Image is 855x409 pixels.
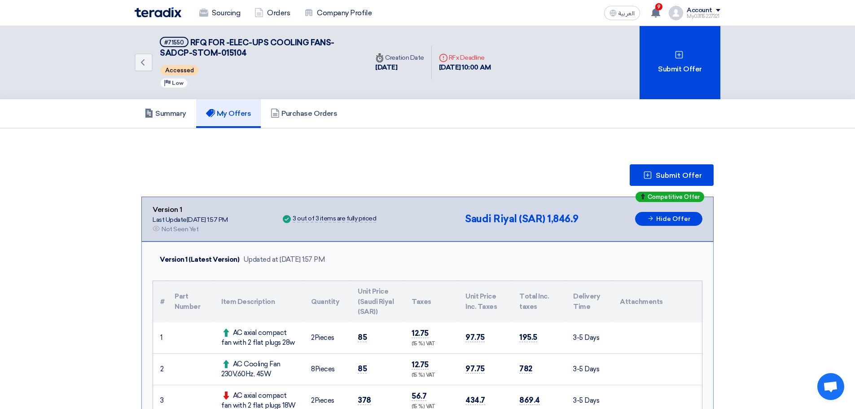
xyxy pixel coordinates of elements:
[214,281,304,322] th: Item Description
[304,281,351,322] th: Quantity
[153,215,228,224] div: Last Update [DATE] 1:57 PM
[311,396,315,405] span: 2
[358,364,367,374] span: 85
[221,328,297,348] div: AC axial compact fan with 2 flat plugs 28w
[648,194,700,200] span: Competitive Offer
[160,37,357,59] h5: RFQ FOR -ELEC-UPS COOLING FANS-SADCP-STOM-015104
[351,281,404,322] th: Unit Price (Saudi Riyal (SAR))
[618,10,635,17] span: العربية
[221,359,297,379] div: AC Cooling Fan 230V,60Hz, 45W
[172,80,184,86] span: Low
[439,53,491,62] div: RFx Deadline
[375,53,424,62] div: Creation Date
[243,255,325,265] div: Updated at [DATE] 1:57 PM
[669,6,683,20] img: profile_test.png
[412,372,451,379] div: (15 %) VAT
[311,334,315,342] span: 2
[196,99,261,128] a: My Offers
[375,62,424,73] div: [DATE]
[311,365,315,373] span: 8
[519,364,532,374] span: 782
[135,99,196,128] a: Summary
[192,3,247,23] a: Sourcing
[167,281,214,322] th: Part Number
[135,7,181,18] img: Teradix logo
[162,224,198,234] div: Not Seen Yet
[687,14,720,19] div: My03115227321
[655,3,662,10] span: 9
[293,215,376,223] div: 3 out of 3 items are fully priced
[153,353,167,385] td: 2
[261,99,347,128] a: Purchase Orders
[412,340,451,348] div: (15 %) VAT
[160,38,334,58] span: RFQ FOR -ELEC-UPS COOLING FANS-SADCP-STOM-015104
[640,26,720,99] div: Submit Offer
[566,322,613,354] td: 3-5 Days
[412,360,429,369] span: 12.75
[412,329,429,338] span: 12.75
[153,204,228,215] div: Version 1
[687,7,712,14] div: Account
[630,164,714,186] button: Submit Offer
[439,62,491,73] div: [DATE] 10:00 AM
[412,391,426,401] span: 56.7
[512,281,566,322] th: Total Inc. taxes
[297,3,379,23] a: Company Profile
[247,3,297,23] a: Orders
[604,6,640,20] button: العربية
[161,65,198,75] span: Accessed
[817,373,844,400] div: Open chat
[465,333,485,342] span: 97.75
[145,109,186,118] h5: Summary
[271,109,337,118] h5: Purchase Orders
[358,396,371,405] span: 378
[458,281,512,322] th: Unit Price Inc. Taxes
[519,333,537,342] span: 195.5
[519,396,540,405] span: 869.4
[656,172,702,179] span: Submit Offer
[160,255,240,265] div: Version 1 (Latest Version)
[547,213,579,225] span: 1,846.9
[465,396,485,405] span: 434.7
[465,213,545,225] span: Saudi Riyal (SAR)
[635,212,702,226] button: Hide Offer
[153,281,167,322] th: #
[613,281,702,322] th: Attachments
[153,322,167,354] td: 1
[566,281,613,322] th: Delivery Time
[206,109,251,118] h5: My Offers
[358,333,367,342] span: 85
[304,322,351,354] td: Pieces
[566,353,613,385] td: 3-5 Days
[164,40,184,45] div: #71550
[465,364,485,374] span: 97.75
[404,281,458,322] th: Taxes
[304,353,351,385] td: Pieces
